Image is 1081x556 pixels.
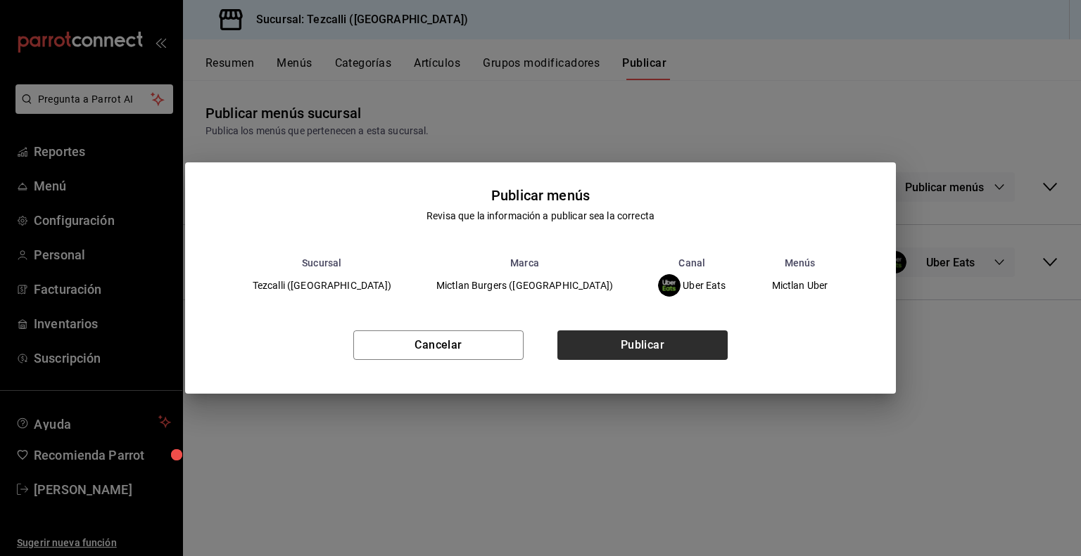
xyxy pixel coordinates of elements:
[426,209,655,224] div: Revisa que la información a publicar sea la correcta
[636,257,749,269] th: Canal
[230,257,414,269] th: Sucursal
[749,257,852,269] th: Menús
[772,280,828,290] span: Mictlan Uber
[414,269,636,302] td: Mictlan Burgers ([GEOGRAPHIC_DATA])
[491,185,590,206] div: Publicar menús
[230,269,414,302] td: Tezcalli ([GEOGRAPHIC_DATA])
[658,274,726,297] div: Uber Eats
[353,330,524,360] button: Cancelar
[557,330,728,360] button: Publicar
[414,257,636,269] th: Marca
